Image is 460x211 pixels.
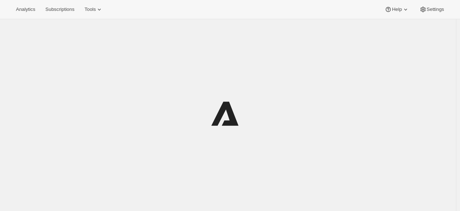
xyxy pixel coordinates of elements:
span: Analytics [16,7,35,12]
button: Tools [80,4,107,15]
button: Help [380,4,413,15]
span: Settings [427,7,444,12]
span: Subscriptions [45,7,74,12]
button: Subscriptions [41,4,79,15]
button: Settings [415,4,448,15]
span: Tools [84,7,96,12]
button: Analytics [12,4,40,15]
span: Help [392,7,402,12]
